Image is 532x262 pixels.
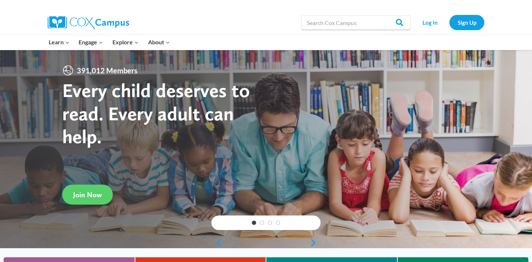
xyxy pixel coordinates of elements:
[268,221,272,225] a: 3
[62,185,113,205] a: Join Now
[276,221,280,225] a: 4
[260,221,264,225] a: 2
[414,15,484,30] nav: Secondary Navigation
[211,238,222,247] a: previous
[301,15,410,30] input: Search Cox Campus
[449,15,484,30] a: Sign Up
[73,190,102,199] span: Join Now
[310,238,321,247] a: next
[112,37,139,47] span: Explore
[414,15,446,30] a: Log In
[48,16,129,29] img: Cox Campus
[148,37,170,47] span: About
[62,78,250,148] strong: Every child deserves to read. Every adult can help.
[252,221,256,225] a: 1
[44,35,174,50] nav: Primary Navigation
[49,37,70,47] span: Learn
[211,235,321,250] div: content slider buttons
[79,37,103,47] span: Engage
[74,65,140,76] span: 391,012 Members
